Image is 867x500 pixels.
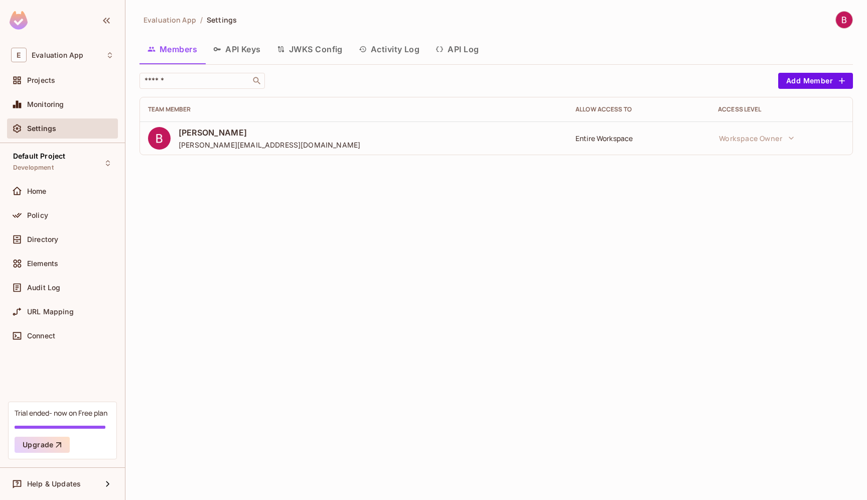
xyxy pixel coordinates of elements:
button: Add Member [778,73,853,89]
span: Development [13,164,54,172]
div: Team Member [148,105,559,113]
span: Settings [27,124,56,133]
div: Allow Access to [575,105,702,113]
span: [PERSON_NAME] [179,127,360,138]
button: API Log [427,37,487,62]
button: Workspace Owner [714,128,799,148]
span: Elements [27,260,58,268]
button: Upgrade [15,437,70,453]
span: [PERSON_NAME][EMAIL_ADDRESS][DOMAIN_NAME] [179,140,360,150]
span: Policy [27,211,48,219]
img: ACg8ocLeeeS3l6gY5D-3GNA0Ztri9CWGBGBO__uQKPHOuYHve2iMmw=s96-c [148,127,171,150]
span: Default Project [13,152,65,160]
span: Connect [27,332,55,340]
button: Members [139,37,205,62]
span: Workspace: Evaluation App [32,51,83,59]
button: API Keys [205,37,269,62]
span: Help & Updates [27,480,81,488]
span: Evaluation App [143,15,196,25]
span: Projects [27,76,55,84]
span: URL Mapping [27,308,74,316]
span: Settings [207,15,237,25]
span: E [11,48,27,62]
div: Access Level [718,105,844,113]
img: Bradley Thornhill [836,12,852,28]
img: SReyMgAAAABJRU5ErkJggg== [10,11,28,30]
div: Entire Workspace [575,134,702,143]
span: Monitoring [27,100,64,108]
div: Trial ended- now on Free plan [15,408,107,418]
button: Activity Log [351,37,428,62]
span: Home [27,187,47,195]
button: JWKS Config [269,37,351,62]
li: / [200,15,203,25]
span: Audit Log [27,284,60,292]
span: Directory [27,235,58,243]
